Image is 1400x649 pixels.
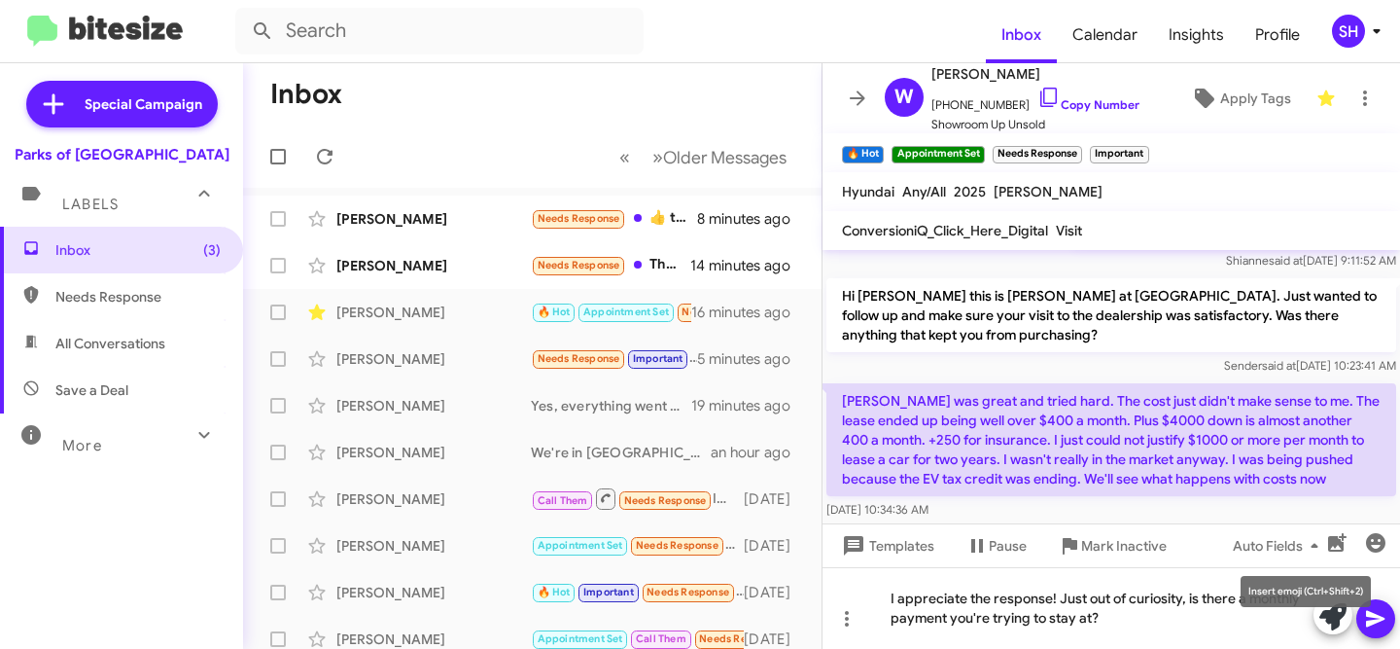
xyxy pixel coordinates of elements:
button: SH [1315,15,1379,48]
a: Special Campaign [26,81,218,127]
span: Save a Deal [55,380,128,400]
span: Needs Response [699,632,782,645]
button: Apply Tags [1173,81,1307,116]
button: Next [641,137,798,177]
a: Calendar [1057,7,1153,63]
input: Search [235,8,644,54]
span: Important [633,352,683,365]
small: Appointment Set [892,146,984,163]
div: an hour ago [711,443,806,462]
div: [PERSON_NAME] [336,443,531,462]
div: [PERSON_NAME] [336,209,531,229]
span: Mark Inactive [1081,528,1167,563]
span: said at [1262,358,1296,373]
span: 🔥 Hot [538,586,571,598]
div: Parks of [GEOGRAPHIC_DATA] [15,145,229,164]
span: Pause [989,528,1027,563]
span: W [894,82,914,113]
button: Mark Inactive [1042,528,1182,563]
div: Inbound Call [531,487,744,511]
div: [PERSON_NAME] [336,303,531,322]
span: Labels [62,196,119,213]
div: They also kept telling me I should take my old car to carvana because they will not be able to ma... [531,254,690,276]
div: 5 minutes ago [697,349,806,369]
span: Important [583,586,634,598]
a: Profile [1240,7,1315,63]
div: [PERSON_NAME] [336,489,531,509]
span: Shianne [DATE] 9:11:52 AM [1226,253,1396,268]
span: Needs Response [624,494,707,507]
span: Inbox [55,240,221,260]
span: Appointment Set [538,632,623,645]
div: 16 minutes ago [691,303,806,322]
div: [DATE] [744,630,806,649]
div: I appreciate the response! Just out of curiosity, is there a monthly payment you're trying to sta... [822,567,1400,649]
span: Needs Response [647,586,729,598]
span: Visit [1056,222,1082,239]
button: Previous [608,137,642,177]
div: Insert emoji (Ctrl+Shift+2) [1241,576,1371,607]
p: [PERSON_NAME] was great and tried hard. The cost just didn't make sense to me. The lease ended up... [826,383,1396,496]
span: Needs Response [538,259,620,271]
span: [PERSON_NAME] [994,183,1102,200]
span: said at [1269,253,1303,268]
button: Pause [950,528,1042,563]
span: Auto Fields [1233,528,1326,563]
p: Hi [PERSON_NAME] this is [PERSON_NAME] at [GEOGRAPHIC_DATA]. Just wanted to follow up and make su... [826,278,1396,352]
span: 2025 [954,183,986,200]
div: [DATE] [744,583,806,602]
span: [DATE] 10:34:36 AM [826,502,928,517]
small: Important [1090,146,1148,163]
div: [PERSON_NAME] [336,583,531,602]
span: Any/All [902,183,946,200]
div: [PERSON_NAME] [336,630,531,649]
span: Needs Response [682,306,764,318]
span: Hyundai [842,183,894,200]
div: [PERSON_NAME] [336,256,531,275]
span: » [652,145,663,169]
div: you [531,534,744,557]
div: SH [1332,15,1365,48]
span: Call Them [538,494,588,507]
h1: Inbox [270,79,342,110]
small: 🔥 Hot [842,146,884,163]
div: Yes, everything went great. Still looking for a Ram truck like the one I was looking at up there. [531,396,691,415]
span: [PHONE_NUMBER] [931,86,1139,115]
span: « [619,145,630,169]
span: Needs Response [55,287,221,306]
span: More [62,437,102,454]
span: Older Messages [663,147,787,168]
span: Special Campaign [85,94,202,114]
a: Inbox [986,7,1057,63]
span: Needs Response [538,212,620,225]
div: [PERSON_NAME] was great and tried hard. The cost just didn't make sense to me. The lease ended up... [531,301,691,323]
span: Appointment Set [538,539,623,552]
div: [PERSON_NAME] [336,349,531,369]
span: 🔥 Hot [538,306,571,318]
span: Sender [DATE] 10:23:41 AM [1224,358,1396,373]
span: Templates [838,528,934,563]
div: [PERSON_NAME] [336,396,531,415]
a: Insights [1153,7,1240,63]
div: 19 minutes ago [691,396,806,415]
span: Call Them [636,632,686,645]
div: [DATE] [744,489,806,509]
div: Great! [531,347,697,370]
span: ConversioniQ_Click_Here_Digital [842,222,1048,239]
a: Copy Number [1037,97,1139,112]
div: Thanks [531,581,744,603]
span: All Conversations [55,334,165,353]
span: Needs Response [636,539,718,552]
span: Needs Response [538,352,620,365]
div: 8 minutes ago [697,209,806,229]
div: [DATE] [744,536,806,556]
nav: Page navigation example [609,137,798,177]
div: We're in [GEOGRAPHIC_DATA], [GEOGRAPHIC_DATA] [STREET_ADDRESS] Are you able to stop in [DATE] or ... [531,443,711,462]
span: Showroom Up Unsold [931,115,1139,134]
button: Auto Fields [1217,528,1342,563]
small: Needs Response [993,146,1082,163]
